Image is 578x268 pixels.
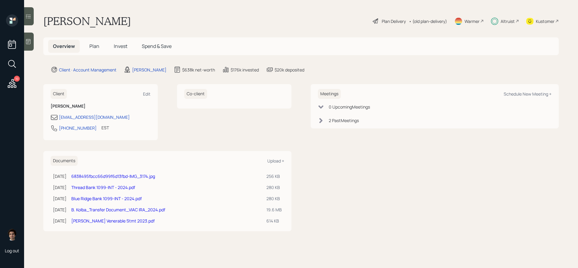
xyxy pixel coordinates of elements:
[59,114,130,120] div: [EMAIL_ADDRESS][DOMAIN_NAME]
[53,184,67,191] div: [DATE]
[51,156,78,166] h6: Documents
[266,184,282,191] div: 280 KB
[266,218,282,224] div: 614 KB
[266,195,282,202] div: 280 KB
[53,195,67,202] div: [DATE]
[231,67,259,73] div: $176k invested
[53,207,67,213] div: [DATE]
[71,207,165,213] a: B. Kolba_Transfer Document_VIAC IRA_2024.pdf
[71,196,142,201] a: Blue Ridge Bank 1099-INT - 2024.pdf
[329,104,370,110] div: 0 Upcoming Meeting s
[71,184,135,190] a: Thread Bank 1099-INT - 2024.pdf
[318,89,341,99] h6: Meetings
[409,18,447,24] div: • (old plan-delivery)
[465,18,480,24] div: Warmer
[143,91,151,97] div: Edit
[6,229,18,241] img: harrison-schaefer-headshot-2.png
[89,43,99,49] span: Plan
[382,18,406,24] div: Plan Delivery
[182,67,215,73] div: $638k net-worth
[504,91,552,97] div: Schedule New Meeting +
[267,158,284,164] div: Upload +
[329,117,359,124] div: 2 Past Meeting s
[59,67,117,73] div: Client · Account Management
[501,18,515,24] div: Altruist
[132,67,166,73] div: [PERSON_NAME]
[184,89,207,99] h6: Co-client
[51,89,67,99] h6: Client
[536,18,555,24] div: Kustomer
[53,43,75,49] span: Overview
[51,104,151,109] h6: [PERSON_NAME]
[71,218,155,224] a: [PERSON_NAME] Venerable Stmt 2023.pdf
[53,218,67,224] div: [DATE]
[59,125,97,131] div: [PHONE_NUMBER]
[53,173,67,179] div: [DATE]
[114,43,127,49] span: Invest
[266,173,282,179] div: 256 KB
[5,248,19,254] div: Log out
[71,173,155,179] a: 6838495fbcc66d99f6d13fbd-IMG_3174.jpg
[142,43,172,49] span: Spend & Save
[266,207,282,213] div: 19.6 MB
[43,14,131,28] h1: [PERSON_NAME]
[14,76,20,82] div: 10
[101,125,109,131] div: EST
[275,67,304,73] div: $20k deposited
